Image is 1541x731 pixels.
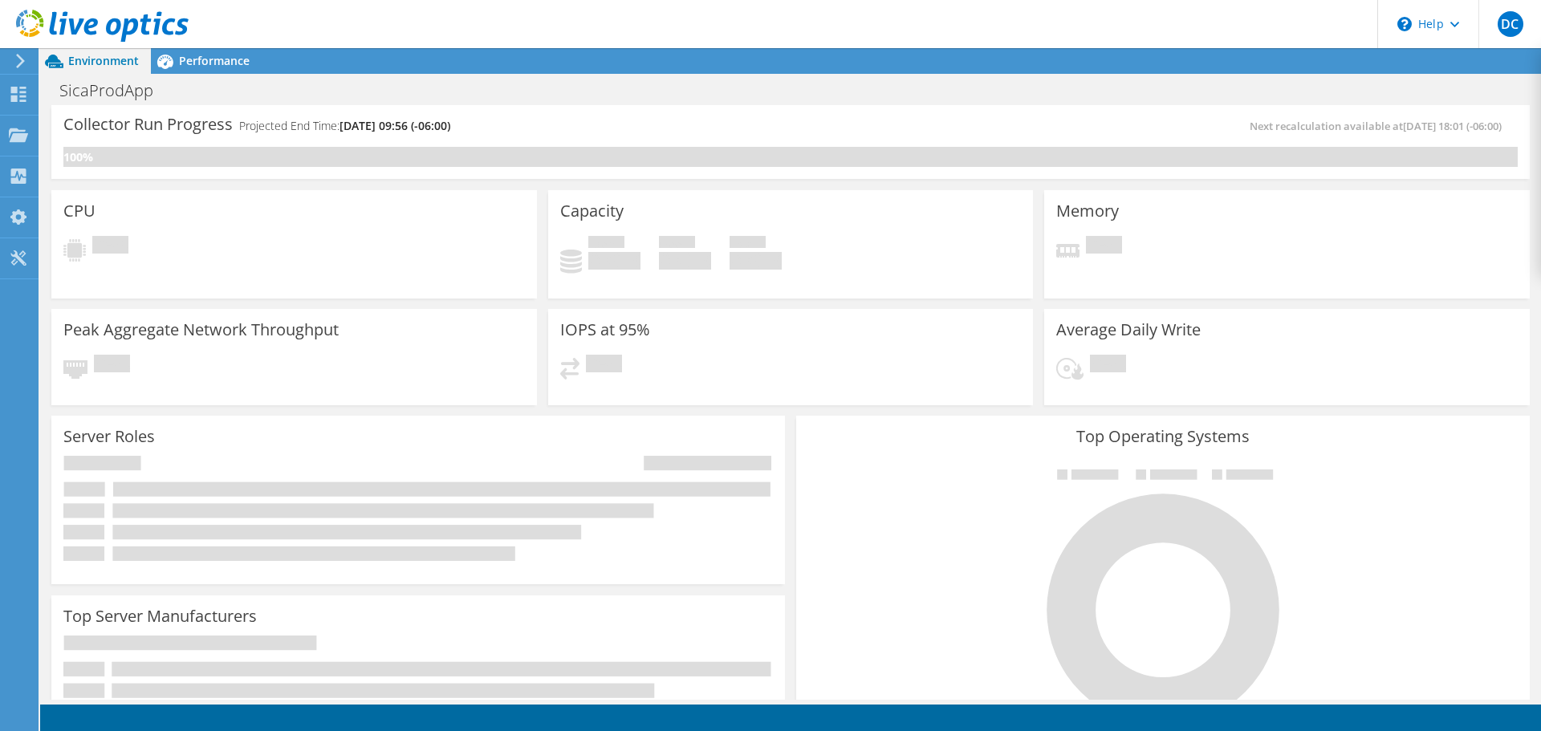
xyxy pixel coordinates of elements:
[659,236,695,252] span: Free
[588,236,624,252] span: Used
[1090,355,1126,376] span: Pending
[63,428,155,445] h3: Server Roles
[588,252,640,270] h4: 0 GiB
[586,355,622,376] span: Pending
[68,53,139,68] span: Environment
[1056,202,1119,220] h3: Memory
[179,53,250,68] span: Performance
[560,202,624,220] h3: Capacity
[1403,119,1502,133] span: [DATE] 18:01 (-06:00)
[659,252,711,270] h4: 0 GiB
[239,117,450,135] h4: Projected End Time:
[730,236,766,252] span: Total
[94,355,130,376] span: Pending
[63,202,96,220] h3: CPU
[92,236,128,258] span: Pending
[1250,119,1510,133] span: Next recalculation available at
[1397,17,1412,31] svg: \n
[560,321,650,339] h3: IOPS at 95%
[730,252,782,270] h4: 0 GiB
[1498,11,1523,37] span: DC
[1056,321,1201,339] h3: Average Daily Write
[52,82,178,99] h1: SicaProdApp
[63,321,339,339] h3: Peak Aggregate Network Throughput
[63,607,257,625] h3: Top Server Manufacturers
[808,428,1518,445] h3: Top Operating Systems
[1086,236,1122,258] span: Pending
[340,118,450,133] span: [DATE] 09:56 (-06:00)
